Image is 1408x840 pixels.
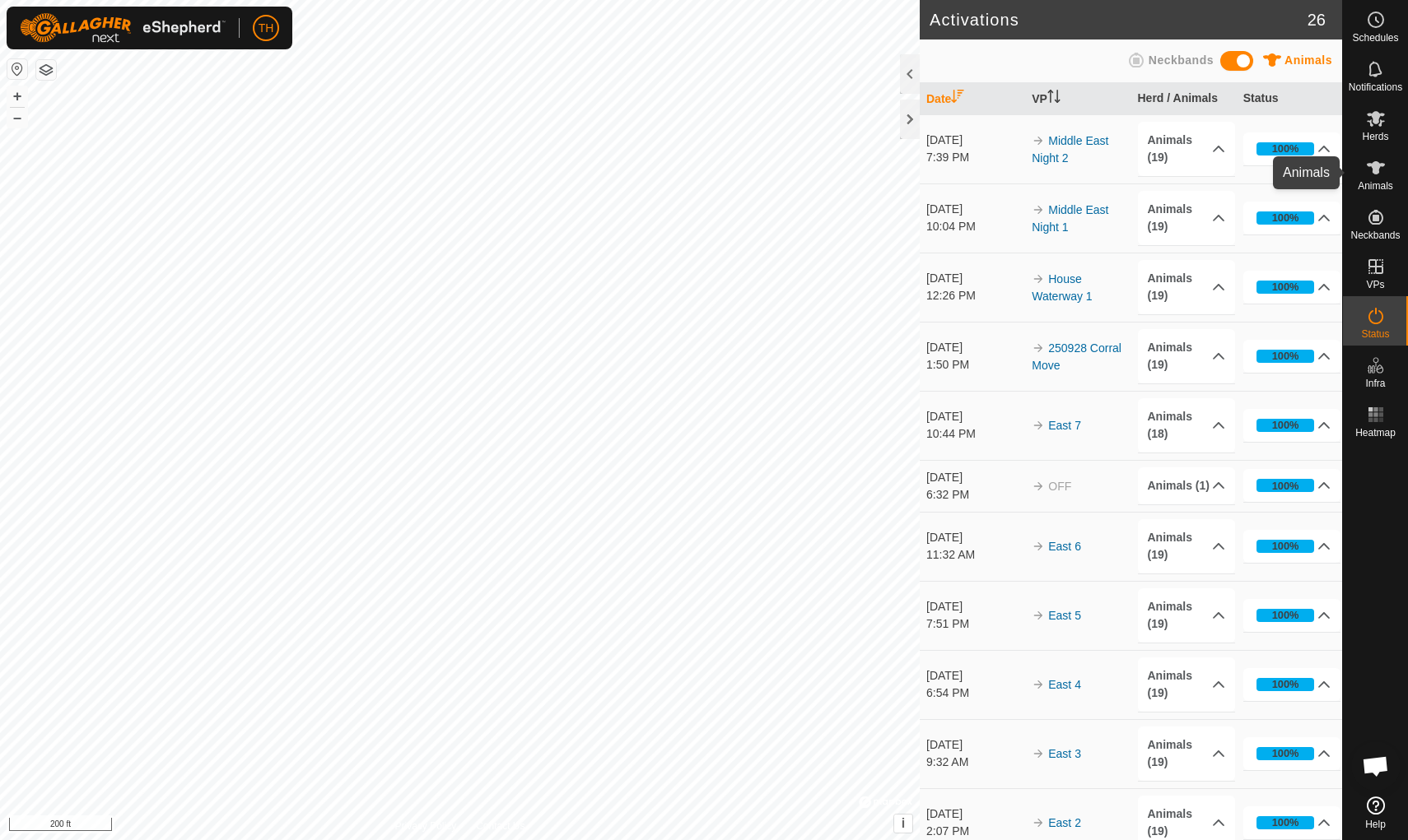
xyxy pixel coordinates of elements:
[926,805,1024,823] div: [DATE]
[20,13,226,43] img: Gallagher Logo
[1032,272,1092,303] a: House Waterway 1
[926,529,1024,546] div: [DATE]
[1032,203,1108,234] a: Middle East Night 1
[1256,816,1315,829] div: 100%
[926,469,1024,486] div: [DATE]
[1256,281,1315,294] div: 100%
[1048,747,1081,760] a: East 3
[894,814,912,833] button: i
[1256,747,1315,760] div: 100%
[1366,280,1384,290] span: VPs
[1149,53,1214,67] span: Neckbands
[1243,132,1341,165] p-accordion-header: 100%
[259,20,274,37] span: TH
[1048,816,1081,829] a: East 2
[1032,747,1045,760] img: arrow
[1048,609,1081,622] a: East 5
[926,132,1024,149] div: [DATE]
[1243,409,1341,442] p-accordion-header: 100%
[1355,428,1396,438] span: Heatmap
[1138,657,1236,712] p-accordion-header: Animals (19)
[1358,181,1393,191] span: Animals
[1256,540,1315,553] div: 100%
[926,736,1024,754] div: [DATE]
[1256,419,1315,432] div: 100%
[1349,82,1402,92] span: Notifications
[1032,134,1108,165] a: Middle East Night 2
[1032,272,1045,285] img: arrow
[1025,83,1131,115] th: VP
[1256,142,1315,155] div: 100%
[1131,83,1237,115] th: Herd / Animals
[476,819,525,833] a: Contact Us
[1272,478,1299,494] div: 100%
[1237,83,1342,115] th: Status
[1032,816,1045,829] img: arrow
[1032,419,1045,432] img: arrow
[7,86,27,106] button: +
[926,667,1024,685] div: [DATE]
[1272,210,1299,225] div: 100%
[1272,538,1299,554] div: 100%
[926,270,1024,287] div: [DATE]
[1284,53,1332,67] span: Animals
[1032,480,1045,493] img: arrow
[7,108,27,128] button: –
[1361,329,1389,339] span: Status
[920,83,1025,115] th: Date
[36,60,56,80] button: Map Layers
[1272,676,1299,692] div: 100%
[1243,271,1341,304] p-accordion-header: 100%
[1243,202,1341,234] p-accordion-header: 100%
[1272,745,1299,761] div: 100%
[1032,540,1045,553] img: arrow
[1048,480,1071,493] span: OFF
[394,819,456,833] a: Privacy Policy
[1351,741,1401,791] div: Open chat
[1350,230,1400,240] span: Neckbands
[926,218,1024,235] div: 10:04 PM
[1272,279,1299,295] div: 100%
[1272,417,1299,433] div: 100%
[1365,378,1385,388] span: Infra
[1243,737,1341,770] p-accordion-header: 100%
[1048,678,1081,691] a: East 4
[1138,467,1236,504] p-accordion-header: Animals (1)
[926,823,1024,840] div: 2:07 PM
[1243,806,1341,839] p-accordion-header: 100%
[1138,726,1236,781] p-accordion-header: Animals (19)
[1138,519,1236,573] p-accordion-header: Animals (19)
[1362,132,1388,142] span: Herds
[1138,398,1236,452] p-accordion-header: Animals (18)
[1272,348,1299,364] div: 100%
[926,486,1024,504] div: 6:32 PM
[926,598,1024,615] div: [DATE]
[1138,260,1236,314] p-accordion-header: Animals (19)
[7,59,27,79] button: Reset Map
[926,754,1024,771] div: 9:32 AM
[1272,814,1299,830] div: 100%
[1032,341,1045,355] img: arrow
[1032,134,1045,147] img: arrow
[926,425,1024,443] div: 10:44 PM
[1138,122,1236,176] p-accordion-header: Animals (19)
[1032,341,1121,372] a: 250928 Corral Move
[1343,790,1408,836] a: Help
[926,287,1024,304] div: 12:26 PM
[1032,678,1045,691] img: arrow
[1048,540,1081,553] a: East 6
[930,10,1308,30] h2: Activations
[926,356,1024,374] div: 1:50 PM
[1365,819,1386,829] span: Help
[902,816,905,830] span: i
[1243,530,1341,563] p-accordion-header: 100%
[1243,599,1341,632] p-accordion-header: 100%
[1256,609,1315,622] div: 100%
[951,92,964,105] p-sorticon: Activate to sort
[926,546,1024,564] div: 11:32 AM
[1256,479,1315,492] div: 100%
[1032,609,1045,622] img: arrow
[1243,469,1341,502] p-accordion-header: 100%
[1138,588,1236,643] p-accordion-header: Animals (19)
[926,685,1024,702] div: 6:54 PM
